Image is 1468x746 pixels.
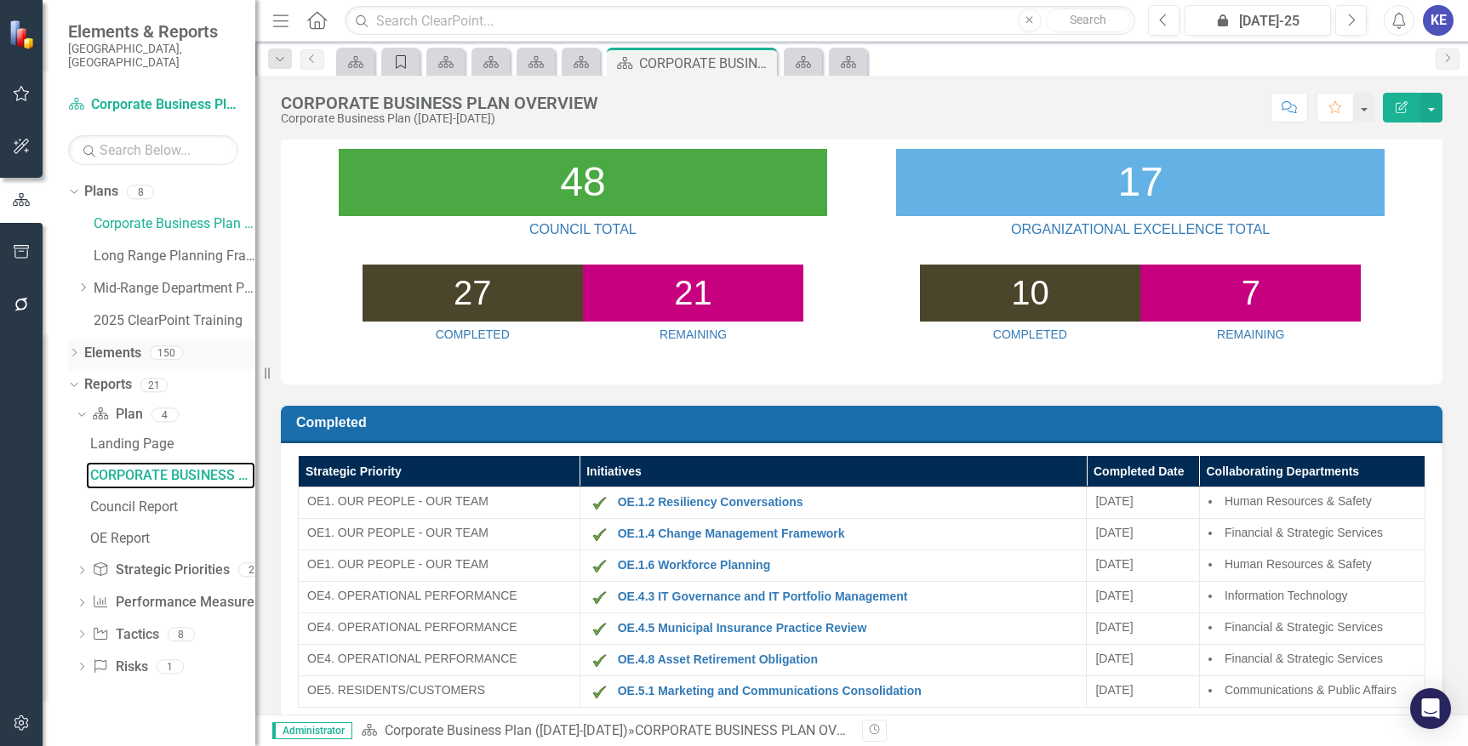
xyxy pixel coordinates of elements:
[68,95,238,115] a: Corporate Business Plan ([DATE]-[DATE])
[1087,581,1200,612] td: Double-Click to Edit
[68,21,238,42] span: Elements & Reports
[1391,274,1412,311] span: ]}
[1011,222,1270,236] span: ORGANIZATIONAL EXCELLENCE TOTAL
[307,494,488,508] span: OE1. OUR PEOPLE - OUR TEAM
[168,627,195,641] div: 8
[1225,620,1383,634] span: Financial & Strategic Services
[580,675,1087,707] td: Double-Click to Edit Right Click for Context Menu
[92,625,158,645] a: Tactics
[580,487,1087,518] td: Double-Click to Edit Right Click for Context Menu
[84,344,141,363] a: Elements
[307,526,488,539] span: OE1. OUR PEOPLE - OUR TEAM
[1095,494,1133,508] span: [DATE]
[84,375,132,395] a: Reports
[299,550,580,581] td: Double-Click to Edit
[454,274,492,311] span: 27
[307,589,517,602] span: OE4. OPERATIONAL PERFORMANCE
[151,407,179,422] div: 4
[589,618,609,639] img: Complete
[150,345,183,360] div: 150
[1225,652,1383,665] span: Financial & Strategic Services
[299,487,580,518] td: Double-Click to Edit
[84,182,118,202] a: Plans
[307,557,488,571] span: OE1. OUR PEOPLE - OUR TEAM
[618,622,1078,635] a: OE.4.5 Municipal Insurance Practice Review
[851,274,871,311] span: ]}
[1410,688,1451,729] div: Open Intercom Messenger
[580,612,1087,644] td: Double-Click to Edit Right Click for Context Menu
[92,561,229,580] a: Strategic Priorities
[660,327,727,341] a: REMAINING
[1117,159,1162,204] span: 17
[345,6,1134,36] input: Search ClearPoint...
[1070,13,1106,26] span: Search
[1191,11,1326,31] div: [DATE]-25
[589,650,609,670] img: Complete
[157,659,184,674] div: 1
[385,722,628,738] a: Corporate Business Plan ([DATE]-[DATE])
[1087,518,1200,550] td: Double-Click to Edit
[311,274,332,311] span: ]}
[1423,5,1454,36] button: KE
[90,531,255,546] div: OE Report
[1087,612,1200,644] td: Double-Click to Edit
[92,593,260,612] a: Performance Measures
[94,311,255,331] a: 2025 ClearPoint Training
[1225,494,1372,508] span: Human Resources & Safety
[90,436,255,452] div: Landing Page
[1225,683,1397,697] span: Communications & Public Affairs
[589,681,609,702] img: Complete
[1095,526,1133,539] span: [DATE]
[1095,557,1133,571] span: [DATE]
[299,644,580,675] td: Double-Click to Edit
[1087,550,1200,581] td: Double-Click to Edit
[94,247,255,266] a: Long Range Planning Framework
[1095,620,1133,634] span: [DATE]
[1225,557,1372,571] span: Human Resources & Safety
[361,721,849,741] div: »
[1217,327,1284,341] a: REMAINING
[618,653,1078,666] a: OE.4.8 Asset Retirement Obligation
[589,555,609,576] img: Complete
[86,525,255,552] a: OE Report
[92,658,147,677] a: Risks
[1087,487,1200,518] td: Double-Click to Edit
[140,378,168,392] div: 21
[1225,589,1348,602] span: Information Technology
[1046,9,1131,32] button: Search
[1095,589,1133,602] span: [DATE]
[618,527,1078,540] a: OE.1.4 Change Management Framework
[580,644,1087,675] td: Double-Click to Edit Right Click for Context Menu
[307,683,485,697] span: OE5. RESIDENTS/CUSTOMERS
[1087,644,1200,675] td: Double-Click to Edit
[281,112,598,125] div: Corporate Business Plan ([DATE]-[DATE])
[618,496,1078,509] a: OE.1.2 Resiliency Conversations
[618,559,1078,572] a: OE.1.6 Workforce Planning
[674,274,712,311] span: 21
[272,722,352,739] span: Administrator
[127,185,154,199] div: 8
[86,430,255,458] a: Landing Page
[580,550,1087,581] td: Double-Click to Edit Right Click for Context Menu
[1199,487,1425,518] td: Double-Click to Edit
[618,685,1078,698] a: OE.5.1 Marketing and Communications Consolidation
[580,581,1087,612] td: Double-Click to Edit Right Click for Context Menu
[68,135,238,165] input: Search Below...
[307,652,517,665] span: OE4. OPERATIONAL PERFORMANCE
[1199,518,1425,550] td: Double-Click to Edit
[1242,274,1260,311] span: 7
[94,279,255,299] a: Mid-Range Department Plans
[296,414,1433,430] h3: Completed
[1011,223,1270,236] a: ORGANIZATIONAL EXCELLENCE TOTAL
[1087,675,1200,707] td: Double-Click to Edit
[90,468,255,483] div: CORPORATE BUSINESS PLAN OVERVIEW
[618,590,1078,603] a: OE.4.3 IT Governance and IT Portfolio Management
[1199,644,1425,675] td: Double-Click to Edit
[92,405,142,424] a: Plan
[299,612,580,644] td: Double-Click to Edit
[90,499,255,515] div: Council Report
[68,42,238,70] small: [GEOGRAPHIC_DATA], [GEOGRAPHIC_DATA]
[639,53,773,74] div: CORPORATE BUSINESS PLAN OVERVIEW
[86,462,255,489] a: CORPORATE BUSINESS PLAN OVERVIEW
[1095,683,1133,697] span: [DATE]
